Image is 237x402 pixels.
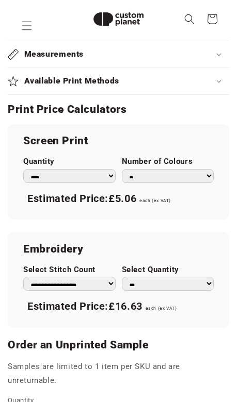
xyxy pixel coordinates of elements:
label: Number of Colours [122,157,214,166]
label: Select Quantity [122,265,214,275]
h2: Embroidery [23,242,214,256]
label: Quantity [23,157,116,166]
img: Custom Planet [85,4,152,34]
summary: Menu [15,14,38,37]
span: £16.63 [108,300,143,312]
h2: Screen Print [23,134,214,148]
div: Estimated Price: [23,188,214,210]
summary: Search [178,8,201,30]
h2: Measurements [24,49,84,60]
h2: Available Print Methods [24,76,120,87]
span: each (ex VAT) [139,198,171,203]
div: Estimated Price: [23,296,214,317]
summary: Measurements [8,41,229,68]
summary: Available Print Methods [8,68,229,94]
span: each (ex VAT) [146,306,177,311]
label: Select Stitch Count [23,265,116,275]
h2: Print Price Calculators [8,103,229,116]
h2: Order an Unprinted Sample [8,338,229,352]
p: Samples are limited to 1 item per SKU and are unreturnable. [8,360,229,388]
iframe: Chat Widget [185,353,237,402]
span: £5.06 [108,192,136,205]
